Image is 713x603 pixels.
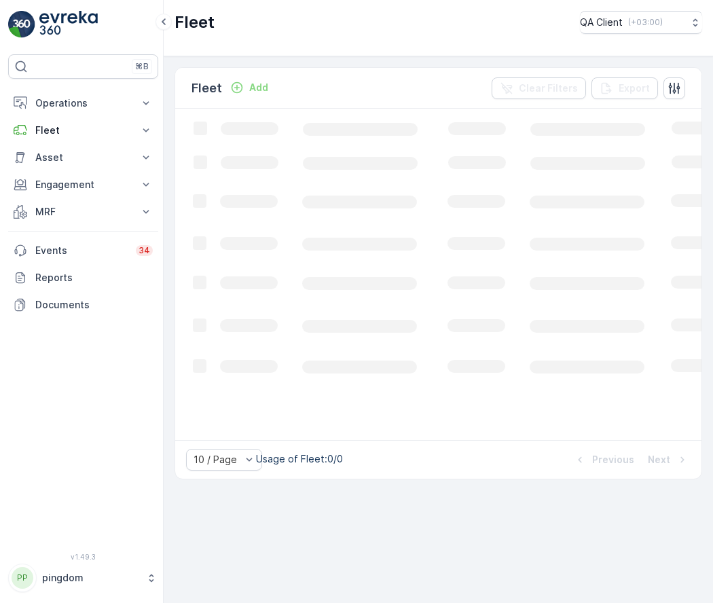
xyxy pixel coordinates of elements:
[580,16,623,29] p: QA Client
[8,264,158,291] a: Reports
[35,178,131,191] p: Engagement
[519,81,578,95] p: Clear Filters
[135,61,149,72] p: ⌘B
[139,245,150,256] p: 34
[648,453,670,467] p: Next
[8,237,158,264] a: Events34
[225,79,274,96] button: Add
[8,198,158,225] button: MRF
[35,151,131,164] p: Asset
[8,144,158,171] button: Asset
[591,77,658,99] button: Export
[256,452,343,466] p: Usage of Fleet : 0/0
[592,453,634,467] p: Previous
[619,81,650,95] p: Export
[8,553,158,561] span: v 1.49.3
[35,96,131,110] p: Operations
[492,77,586,99] button: Clear Filters
[628,17,663,28] p: ( +03:00 )
[35,205,131,219] p: MRF
[249,81,268,94] p: Add
[572,452,636,468] button: Previous
[35,124,131,137] p: Fleet
[8,11,35,38] img: logo
[35,244,128,257] p: Events
[42,571,139,585] p: pingdom
[580,11,702,34] button: QA Client(+03:00)
[39,11,98,38] img: logo_light-DOdMpM7g.png
[646,452,691,468] button: Next
[35,271,153,285] p: Reports
[8,90,158,117] button: Operations
[35,298,153,312] p: Documents
[8,291,158,318] a: Documents
[191,79,222,98] p: Fleet
[8,117,158,144] button: Fleet
[175,12,215,33] p: Fleet
[8,564,158,592] button: PPpingdom
[12,567,33,589] div: PP
[8,171,158,198] button: Engagement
